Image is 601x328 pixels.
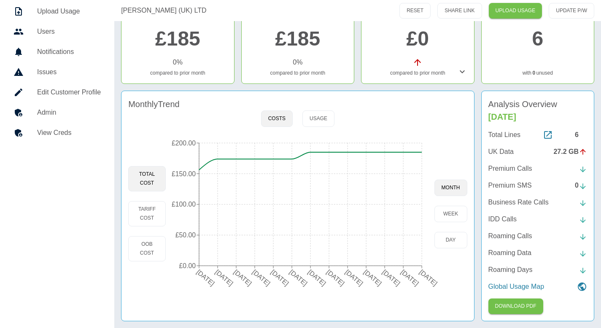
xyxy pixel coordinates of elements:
[434,206,467,222] button: week
[488,214,587,224] a: IDD Calls
[488,180,587,191] a: Premium SMS0
[399,268,420,287] tspan: [DATE]
[488,147,587,157] a: UK Data27.2 GB
[37,47,101,57] h5: Notifications
[488,197,549,207] p: Business Rate Calls
[532,27,543,50] a: 6
[128,201,166,226] button: Tariff Cost
[488,248,531,258] p: Roaming Data
[214,268,234,287] tspan: [DATE]
[489,3,542,19] a: UPLOAD USAGE
[488,231,532,241] p: Roaming Calls
[7,123,108,143] a: View Creds
[549,3,594,19] button: UPDATE P/W
[302,110,334,127] button: Usage
[128,69,227,77] p: compared to prior month
[172,170,196,177] tspan: £150.00
[37,67,101,77] h5: Issues
[488,265,533,275] p: Roaming Days
[7,62,108,82] a: Issues
[381,268,402,287] tspan: [DATE]
[251,268,272,287] tspan: [DATE]
[407,27,429,50] a: £0
[155,27,200,50] a: £185
[261,110,293,127] button: Costs
[434,180,467,196] button: month
[172,140,196,147] tspan: £200.00
[7,1,108,22] a: Upload Usage
[399,3,431,19] button: RESET
[488,197,587,207] a: Business Rate Calls
[37,27,101,37] h5: Users
[175,231,196,239] tspan: £50.00
[37,128,101,138] h5: View Creds
[575,180,587,191] div: 0
[195,268,216,287] tspan: [DATE]
[275,27,320,50] a: £185
[488,265,587,275] a: Roaming Days
[488,248,587,258] a: Roaming Data
[488,231,587,241] a: Roaming Calls
[488,164,587,174] a: Premium Calls
[37,87,101,97] h5: Edit Customer Profile
[553,147,587,157] div: 27.2 GB
[344,268,364,287] tspan: [DATE]
[128,98,180,110] h4: Monthly Trend
[437,3,482,19] button: SHARE LINK
[37,108,101,118] h5: Admin
[488,112,516,121] span: [DATE]
[488,69,587,77] p: with unused
[270,268,290,287] tspan: [DATE]
[488,298,543,314] button: Click here to download the most recent invoice. If the current month’s invoice is unavailable, th...
[7,22,108,42] a: Users
[248,69,347,77] p: compared to prior month
[575,130,587,140] div: 6
[307,268,327,287] tspan: [DATE]
[172,201,196,208] tspan: £100.00
[488,147,514,157] p: UK Data
[362,268,383,287] tspan: [DATE]
[434,232,467,248] button: day
[179,262,196,269] tspan: £0.00
[488,130,521,140] p: Total Lines
[37,6,101,16] h5: Upload Usage
[232,268,253,287] tspan: [DATE]
[488,282,587,292] a: Global Usage Map
[488,214,517,224] p: IDD Calls
[7,42,108,62] a: Notifications
[293,57,302,67] p: 0 %
[488,130,587,140] a: Total Lines6
[128,166,166,191] button: Total Cost
[488,98,587,123] h4: Analysis Overview
[121,5,206,16] a: [PERSON_NAME] (UK) LTD
[173,57,183,67] p: 0 %
[488,282,544,292] p: Global Usage Map
[7,82,108,102] a: Edit Customer Profile
[488,164,532,174] p: Premium Calls
[7,102,108,123] a: Admin
[488,180,532,191] p: Premium SMS
[128,236,166,261] button: OOB Cost
[288,268,309,287] tspan: [DATE]
[325,268,346,287] tspan: [DATE]
[532,69,535,77] a: 0
[418,268,439,287] tspan: [DATE]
